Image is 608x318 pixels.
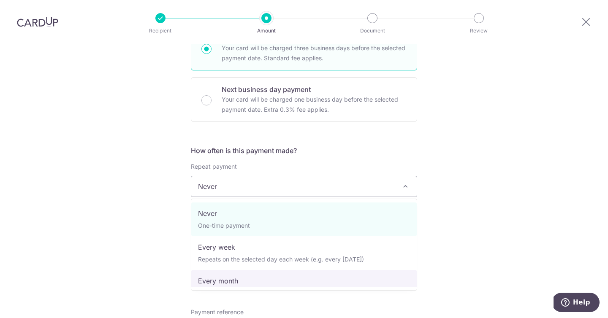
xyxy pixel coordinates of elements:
p: Recipient [129,27,192,35]
p: Every week [198,242,410,252]
iframe: Opens a widget where you can find more information [554,293,600,314]
p: Amount [235,27,298,35]
p: Your card will be charged one business day before the selected payment date. Extra 0.3% fee applies. [222,94,407,115]
span: Never [191,176,417,197]
img: CardUp [17,17,58,27]
p: Never [198,208,410,218]
span: Never [191,176,417,197]
p: Document [341,27,404,35]
small: Repeats on the selected day each week (e.g. every [DATE]) [198,256,364,263]
p: Your card will be charged three business days before the selected payment date. Standard fee appl... [222,43,407,63]
span: Payment reference [191,308,244,316]
small: One-time payment [198,222,250,229]
p: Review [448,27,510,35]
label: Repeat payment [191,162,237,171]
p: Next business day payment [222,84,407,94]
h5: How often is this payment made? [191,146,417,156]
p: Every month [198,276,410,286]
